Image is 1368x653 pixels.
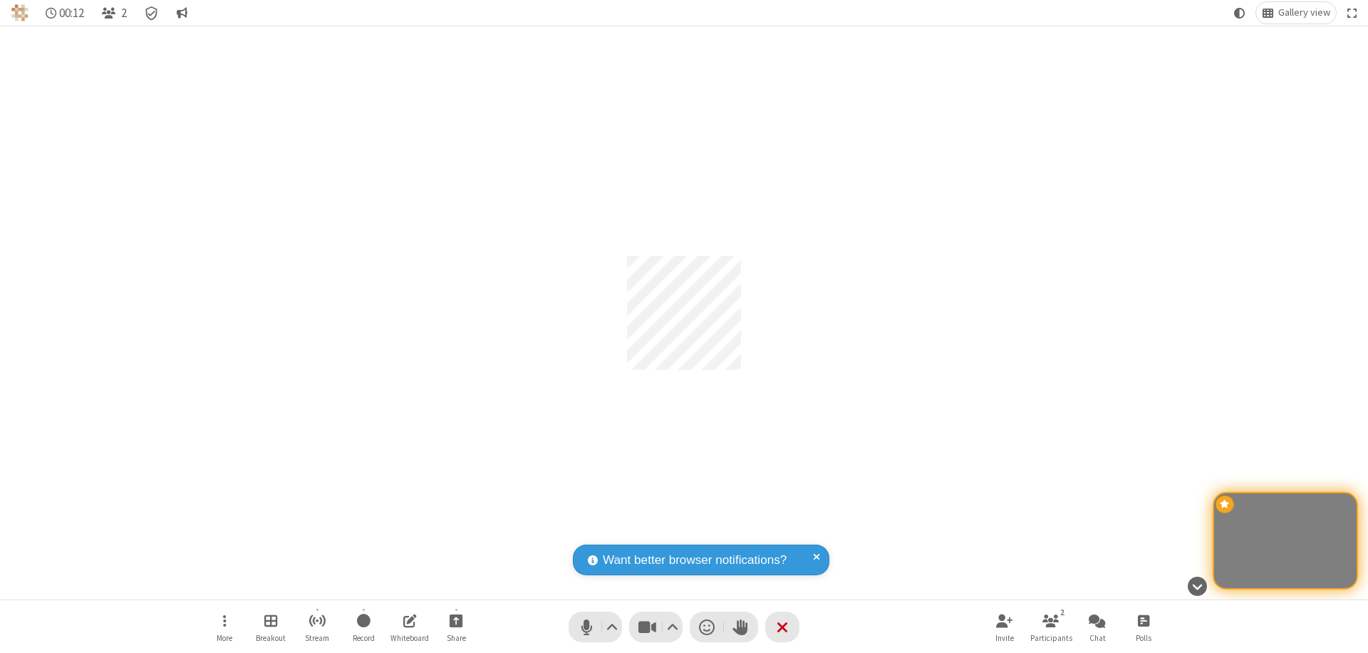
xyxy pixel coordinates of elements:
button: Manage Breakout Rooms [249,607,292,647]
span: 00:12 [59,6,84,20]
button: Send a reaction [690,612,724,642]
button: Conversation [170,2,193,24]
button: Fullscreen [1342,2,1363,24]
button: Hide [1182,569,1212,603]
button: Change layout [1256,2,1336,24]
span: Whiteboard [390,634,429,642]
button: Open participant list [95,2,133,24]
button: Start sharing [435,607,477,647]
button: End or leave meeting [765,612,799,642]
span: Breakout [256,634,286,642]
button: Using system theme [1228,2,1251,24]
span: Want better browser notifications? [603,551,787,570]
span: More [217,634,232,642]
img: QA Selenium DO NOT DELETE OR CHANGE [11,4,28,21]
span: Participants [1030,634,1072,642]
button: Open shared whiteboard [388,607,431,647]
button: Audio settings [603,612,622,642]
button: Mute (⌘+Shift+A) [569,612,622,642]
button: Start recording [342,607,385,647]
button: Stop video (⌘+Shift+V) [629,612,683,642]
button: Raise hand [724,612,758,642]
button: Start streaming [296,607,338,647]
span: Polls [1136,634,1151,642]
span: Stream [305,634,329,642]
div: Meeting details Encryption enabled [138,2,165,24]
span: Record [353,634,375,642]
button: Open poll [1122,607,1165,647]
span: Invite [995,634,1014,642]
button: Open chat [1076,607,1119,647]
span: Gallery view [1278,7,1330,19]
button: Video setting [663,612,683,642]
button: Open menu [203,607,246,647]
div: Timer [40,2,90,24]
span: 2 [121,6,127,20]
div: 2 [1057,606,1069,619]
span: Chat [1089,634,1106,642]
button: Invite participants (⌘+Shift+I) [983,607,1026,647]
span: Share [447,634,466,642]
button: Open participant list [1030,607,1072,647]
